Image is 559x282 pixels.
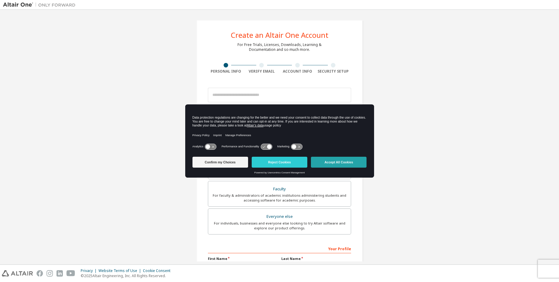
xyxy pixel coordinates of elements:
[212,185,347,193] div: Faculty
[2,270,33,277] img: altair_logo.svg
[281,256,351,261] label: Last Name
[237,42,322,52] div: For Free Trials, Licenses, Downloads, Learning & Documentation and so much more.
[81,273,174,278] p: © 2025 Altair Engineering, Inc. All Rights Reserved.
[231,31,328,39] div: Create an Altair One Account
[81,268,99,273] div: Privacy
[279,69,315,74] div: Account Info
[212,212,347,221] div: Everyone else
[208,256,278,261] label: First Name
[143,268,174,273] div: Cookie Consent
[99,268,143,273] div: Website Terms of Use
[212,221,347,231] div: For individuals, businesses and everyone else looking to try Altair software and explore our prod...
[37,270,43,277] img: facebook.svg
[66,270,75,277] img: youtube.svg
[57,270,63,277] img: linkedin.svg
[47,270,53,277] img: instagram.svg
[244,69,280,74] div: Verify Email
[212,193,347,203] div: For faculty & administrators of academic institutions administering students and accessing softwa...
[208,244,351,253] div: Your Profile
[315,69,351,74] div: Security Setup
[3,2,79,8] img: Altair One
[208,69,244,74] div: Personal Info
